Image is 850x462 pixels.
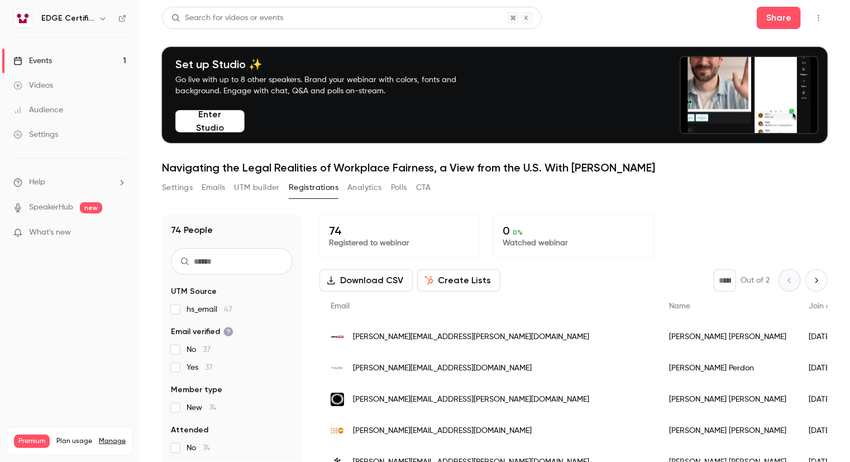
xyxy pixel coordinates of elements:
[171,384,222,396] span: Member type
[503,237,644,249] p: Watched webinar
[171,12,283,24] div: Search for videos or events
[42,66,100,73] div: Domain Overview
[331,302,350,310] span: Email
[805,269,828,292] button: Next page
[757,7,801,29] button: Share
[162,161,828,174] h1: Navigating the Legal Realities of Workplace Fairness, a View from the U.S. With [PERSON_NAME]
[658,321,798,353] div: [PERSON_NAME] [PERSON_NAME]
[13,55,52,66] div: Events
[29,177,45,188] span: Help
[503,224,644,237] p: 0
[14,435,50,448] span: Premium
[111,65,120,74] img: tab_keywords_by_traffic_grey.svg
[319,269,413,292] button: Download CSV
[14,9,32,27] img: EDGE Certification
[202,179,225,197] button: Emails
[175,58,483,71] h4: Set up Studio ✨
[187,304,232,315] span: hs_email
[658,353,798,384] div: [PERSON_NAME] Perdon
[80,202,102,213] span: new
[31,18,55,27] div: v 4.0.25
[669,302,690,310] span: Name
[209,404,216,412] span: 74
[171,326,233,337] span: Email verified
[13,129,58,140] div: Settings
[187,402,216,413] span: New
[331,330,344,344] img: swisstxt.ch
[353,394,589,406] span: [PERSON_NAME][EMAIL_ADDRESS][PERSON_NAME][DOMAIN_NAME]
[741,275,770,286] p: Out of 2
[162,179,193,197] button: Settings
[30,65,39,74] img: tab_domain_overview_orange.svg
[29,29,123,38] div: Domain: [DOMAIN_NAME]
[329,224,470,237] p: 74
[99,437,126,446] a: Manage
[29,202,73,213] a: SpeakerHub
[353,363,532,374] span: [PERSON_NAME][EMAIL_ADDRESS][DOMAIN_NAME]
[513,228,523,236] span: 0 %
[417,269,500,292] button: Create Lists
[331,424,344,437] img: unfpa.org
[353,331,589,343] span: [PERSON_NAME][EMAIL_ADDRESS][PERSON_NAME][DOMAIN_NAME]
[658,415,798,446] div: [PERSON_NAME] [PERSON_NAME]
[203,444,210,452] span: 74
[18,18,27,27] img: logo_orange.svg
[658,384,798,415] div: [PERSON_NAME] [PERSON_NAME]
[171,223,213,237] h1: 74 People
[416,179,431,197] button: CTA
[347,179,382,197] button: Analytics
[353,425,532,437] span: [PERSON_NAME][EMAIL_ADDRESS][DOMAIN_NAME]
[289,179,338,197] button: Registrations
[13,104,63,116] div: Audience
[187,362,213,373] span: Yes
[13,177,126,188] li: help-dropdown-opener
[175,110,245,132] button: Enter Studio
[809,302,843,310] span: Join date
[13,80,53,91] div: Videos
[187,344,211,355] span: No
[331,361,344,375] img: dufry.com
[171,286,217,297] span: UTM Source
[329,237,470,249] p: Registered to webinar
[41,13,94,24] h6: EDGE Certification
[331,393,344,406] img: loreal.com
[171,425,208,436] span: Attended
[56,437,92,446] span: Plan usage
[224,306,232,313] span: 47
[187,442,210,454] span: No
[175,74,483,97] p: Go live with up to 8 other speakers. Brand your webinar with colors, fonts and background. Engage...
[235,179,280,197] button: UTM builder
[391,179,407,197] button: Polls
[205,364,213,371] span: 37
[203,346,211,354] span: 37
[123,66,188,73] div: Keywords by Traffic
[18,29,27,38] img: website_grey.svg
[29,227,71,239] span: What's new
